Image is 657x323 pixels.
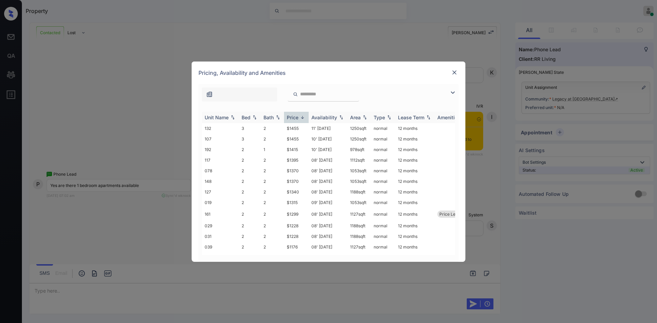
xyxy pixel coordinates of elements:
td: 12 months [395,123,435,134]
td: 2 [261,252,284,263]
td: 08' [DATE] [309,242,347,252]
td: 10' [DATE] [309,134,347,144]
td: 2 [239,242,261,252]
td: 08' [DATE] [309,187,347,197]
td: 2 [239,252,261,263]
div: Amenities [437,115,460,120]
div: Bath [263,115,274,120]
img: sorting [425,115,432,120]
td: $1455 [284,134,309,144]
div: Bed [242,115,250,120]
td: 12 months [395,176,435,187]
td: 1127 sqft [347,208,371,220]
td: 12 months [395,144,435,155]
td: $1395 [284,155,309,165]
td: 2 [239,187,261,197]
td: $1455 [284,123,309,134]
td: 1127 sqft [347,242,371,252]
div: Type [374,115,385,120]
img: sorting [386,115,392,120]
td: 019 [202,197,239,208]
td: normal [371,165,395,176]
td: 12 months [395,208,435,220]
td: 2 [261,123,284,134]
td: 192 [202,144,239,155]
td: 08' [DATE] [309,208,347,220]
td: 2 [261,220,284,231]
td: 1250 sqft [347,134,371,144]
td: 3 [239,123,261,134]
td: 08' [DATE] [309,220,347,231]
td: 3 [239,134,261,144]
td: 2 [261,242,284,252]
td: normal [371,123,395,134]
td: 2 [261,165,284,176]
img: sorting [361,115,368,120]
img: close [451,69,458,76]
td: normal [371,208,395,220]
td: 2 [261,231,284,242]
td: 2 [261,155,284,165]
td: 2 [261,176,284,187]
td: 2 [261,187,284,197]
td: normal [371,242,395,252]
td: normal [371,134,395,144]
td: normal [371,231,395,242]
td: 11' [DATE] [309,123,347,134]
td: 1188 sqft [347,231,371,242]
img: sorting [274,115,281,120]
td: 1112 sqft [347,155,371,165]
img: sorting [338,115,345,120]
td: 132 [202,123,239,134]
td: 08' [DATE] [309,176,347,187]
td: 2 [239,231,261,242]
td: $1228 [284,231,309,242]
td: 1250 sqft [347,123,371,134]
td: 2 [261,197,284,208]
td: 12 months [395,155,435,165]
td: 08' [DATE] [309,231,347,242]
td: 1188 sqft [347,220,371,231]
td: 2 [239,155,261,165]
td: 05' [DATE] [309,252,347,263]
td: 978 sqft [347,144,371,155]
img: icon-zuma [293,91,298,97]
td: $1176 [284,252,309,263]
td: 148 [202,176,239,187]
td: $1228 [284,220,309,231]
td: normal [371,197,395,208]
td: $1299 [284,208,309,220]
td: 2 [239,197,261,208]
td: 12 months [395,220,435,231]
td: 161 [202,208,239,220]
td: 12 months [395,242,435,252]
td: normal [371,220,395,231]
td: normal [371,252,395,263]
td: 12 months [395,165,435,176]
img: icon-zuma [449,89,457,97]
td: normal [371,187,395,197]
td: 2 [239,220,261,231]
td: 12 months [395,187,435,197]
td: 2 [239,144,261,155]
td: 2 [239,208,261,220]
td: 127 [202,187,239,197]
td: $1176 [284,242,309,252]
div: Availability [311,115,337,120]
td: normal [371,176,395,187]
td: 12 months [395,197,435,208]
td: $1340 [284,187,309,197]
div: Pricing, Availability and Amenities [192,62,465,84]
td: normal [371,144,395,155]
td: $1370 [284,176,309,187]
div: Unit Name [205,115,229,120]
td: 2 [261,208,284,220]
img: sorting [251,115,258,120]
td: 107 [202,134,239,144]
img: sorting [299,115,306,120]
td: 2 [239,176,261,187]
td: 08' [DATE] [309,165,347,176]
td: 12 months [395,231,435,242]
td: 1053 sqft [347,176,371,187]
td: 039 [202,242,239,252]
